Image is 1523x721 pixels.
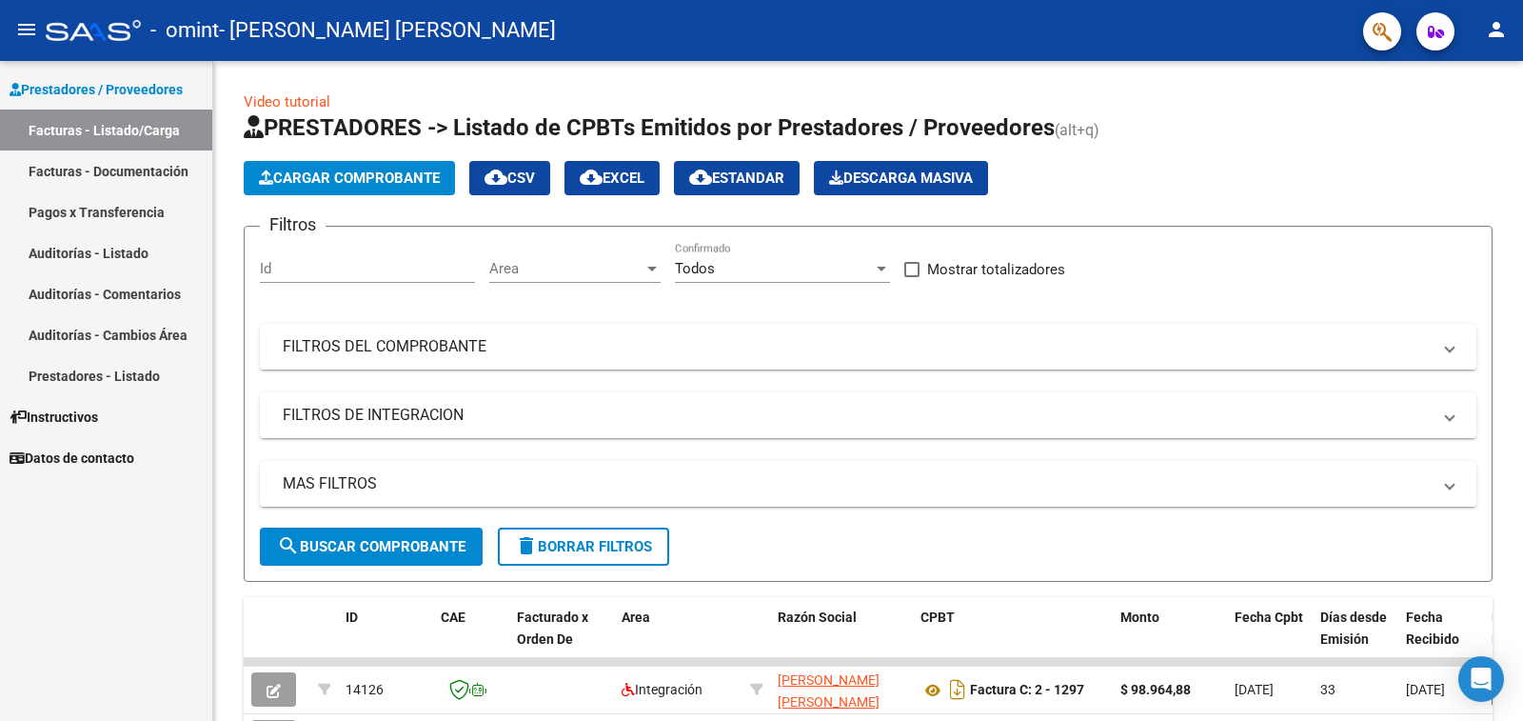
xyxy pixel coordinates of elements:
[338,597,433,681] datatable-header-cell: ID
[260,392,1476,438] mat-expansion-panel-header: FILTROS DE INTEGRACION
[283,405,1431,426] mat-panel-title: FILTROS DE INTEGRACION
[927,258,1065,281] span: Mostrar totalizadores
[15,18,38,41] mat-icon: menu
[614,597,742,681] datatable-header-cell: Area
[489,260,643,277] span: Area
[283,473,1431,494] mat-panel-title: MAS FILTROS
[244,114,1055,141] span: PRESTADORES -> Listado de CPBTs Emitidos por Prestadores / Proveedores
[260,324,1476,370] mat-expansion-panel-header: FILTROS DEL COMPROBANTE
[778,610,857,625] span: Razón Social
[1320,610,1387,647] span: Días desde Emisión
[10,79,183,100] span: Prestadores / Proveedores
[346,682,384,697] span: 14126
[260,528,483,566] button: Buscar Comprobante
[689,166,712,189] mat-icon: cloud_download
[913,597,1113,681] datatable-header-cell: CPBT
[920,610,955,625] span: CPBT
[1406,682,1445,697] span: [DATE]
[622,682,702,697] span: Integración
[1235,682,1274,697] span: [DATE]
[945,674,970,705] i: Descargar documento
[10,407,98,428] span: Instructivos
[1406,610,1459,647] span: Fecha Recibido
[469,161,550,195] button: CSV
[675,260,715,277] span: Todos
[150,10,219,51] span: - omint
[1235,610,1303,625] span: Fecha Cpbt
[283,336,1431,357] mat-panel-title: FILTROS DEL COMPROBANTE
[1120,682,1191,697] strong: $ 98.964,88
[580,166,603,189] mat-icon: cloud_download
[1055,121,1099,139] span: (alt+q)
[509,597,614,681] datatable-header-cell: Facturado x Orden De
[689,170,784,187] span: Estandar
[441,610,465,625] span: CAE
[219,10,556,51] span: - [PERSON_NAME] [PERSON_NAME]
[1313,597,1398,681] datatable-header-cell: Días desde Emisión
[1113,597,1227,681] datatable-header-cell: Monto
[778,670,905,710] div: 20261191815
[1398,597,1484,681] datatable-header-cell: Fecha Recibido
[814,161,988,195] app-download-masive: Descarga masiva de comprobantes (adjuntos)
[970,683,1084,698] strong: Factura C: 2 - 1297
[515,538,652,555] span: Borrar Filtros
[1485,18,1508,41] mat-icon: person
[498,528,669,566] button: Borrar Filtros
[260,461,1476,507] mat-expansion-panel-header: MAS FILTROS
[778,672,880,710] span: [PERSON_NAME] [PERSON_NAME]
[244,161,455,195] button: Cargar Comprobante
[1320,682,1335,697] span: 33
[433,597,509,681] datatable-header-cell: CAE
[346,610,358,625] span: ID
[10,448,134,469] span: Datos de contacto
[622,610,650,625] span: Area
[1120,610,1159,625] span: Monto
[580,170,644,187] span: EXCEL
[485,166,507,189] mat-icon: cloud_download
[485,170,535,187] span: CSV
[674,161,800,195] button: Estandar
[770,597,913,681] datatable-header-cell: Razón Social
[260,211,326,238] h3: Filtros
[277,534,300,557] mat-icon: search
[564,161,660,195] button: EXCEL
[244,93,330,110] a: Video tutorial
[1458,656,1504,702] div: Open Intercom Messenger
[515,534,538,557] mat-icon: delete
[829,170,973,187] span: Descarga Masiva
[259,170,440,187] span: Cargar Comprobante
[277,538,465,555] span: Buscar Comprobante
[1227,597,1313,681] datatable-header-cell: Fecha Cpbt
[517,610,588,647] span: Facturado x Orden De
[814,161,988,195] button: Descarga Masiva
